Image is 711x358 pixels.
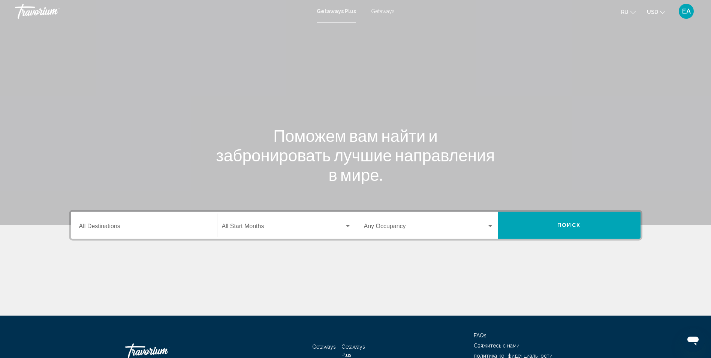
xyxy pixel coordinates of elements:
span: EA [682,8,691,15]
a: Travorium [15,4,309,19]
div: Search widget [71,212,641,239]
button: Change currency [647,6,665,17]
button: Change language [621,6,636,17]
button: Поиск [498,212,641,239]
a: Getaways [371,8,395,14]
h1: Поможем вам найти и забронировать лучшие направления в мире. [215,126,496,184]
button: User Menu [677,3,696,19]
span: Поиск [557,223,581,229]
iframe: Schaltfläche zum Öffnen des Messaging-Fensters [681,328,705,352]
a: Getaways Plus [341,344,365,358]
span: USD [647,9,658,15]
a: Getaways Plus [317,8,356,14]
span: ru [621,9,629,15]
a: FAQs [474,332,486,338]
a: Getaways [312,344,336,350]
a: Свяжитесь с нами [474,343,519,349]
